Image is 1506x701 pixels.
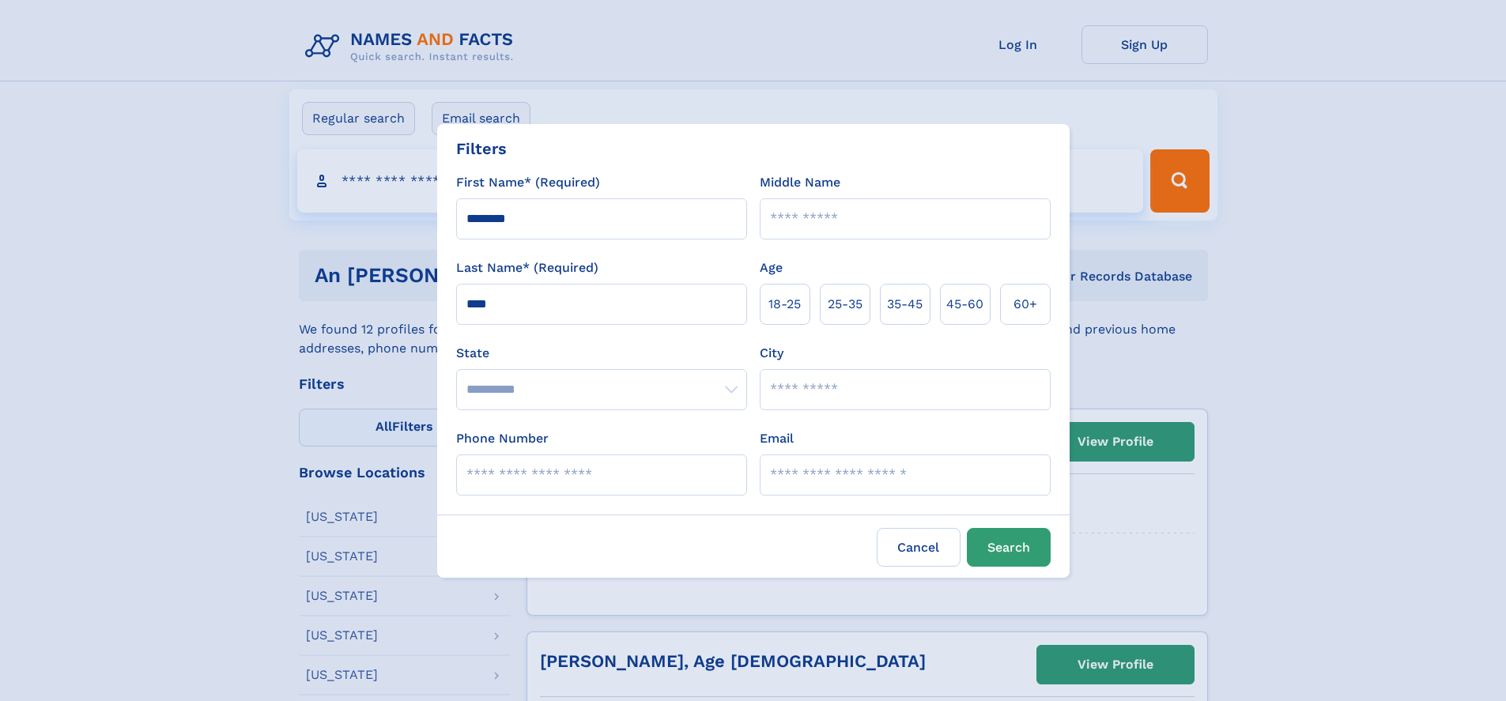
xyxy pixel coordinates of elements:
label: State [456,344,747,363]
span: 35‑45 [887,295,923,314]
div: Filters [456,137,507,160]
label: Last Name* (Required) [456,258,598,277]
span: 60+ [1013,295,1037,314]
label: Email [760,429,794,448]
span: 25‑35 [828,295,862,314]
label: City [760,344,783,363]
span: 18‑25 [768,295,801,314]
label: Phone Number [456,429,549,448]
label: Middle Name [760,173,840,192]
span: 45‑60 [946,295,983,314]
label: Age [760,258,783,277]
button: Search [967,528,1051,567]
label: Cancel [877,528,961,567]
label: First Name* (Required) [456,173,600,192]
